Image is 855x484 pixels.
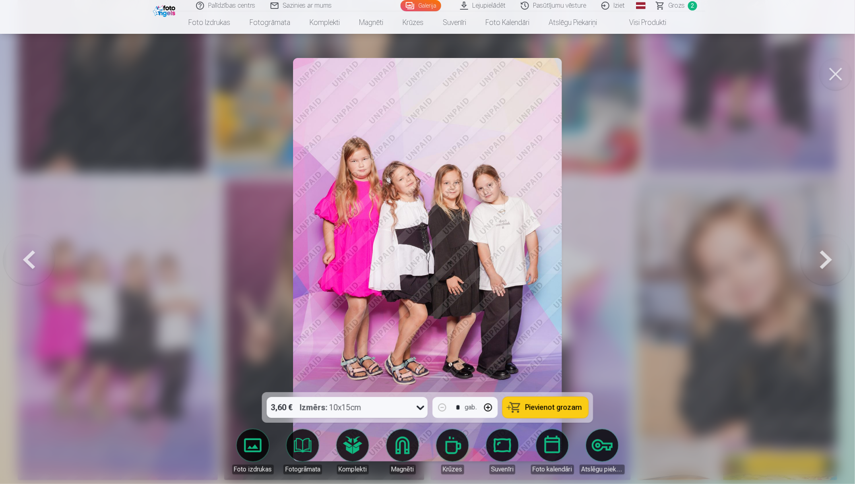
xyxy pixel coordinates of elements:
[441,465,464,474] div: Krūzes
[525,404,582,411] span: Pievienot grozam
[350,11,393,34] a: Magnēti
[337,465,369,474] div: Komplekti
[580,465,625,474] div: Atslēgu piekariņi
[607,11,676,34] a: Visi produkti
[390,465,416,474] div: Magnēti
[480,429,525,474] a: Suvenīri
[393,11,434,34] a: Krūzes
[283,465,322,474] div: Fotogrāmata
[503,397,589,418] button: Pievienot grozam
[330,429,375,474] a: Komplekti
[300,11,350,34] a: Komplekti
[489,465,515,474] div: Suvenīri
[688,1,697,10] span: 2
[153,3,178,17] img: /fa1
[380,429,425,474] a: Magnēti
[300,397,361,418] div: 10x15cm
[240,11,300,34] a: Fotogrāmata
[668,1,685,10] span: Grozs
[539,11,607,34] a: Atslēgu piekariņi
[465,403,477,412] div: gab.
[434,11,476,34] a: Suvenīri
[430,429,475,474] a: Krūzes
[531,465,574,474] div: Foto kalendāri
[232,465,274,474] div: Foto izdrukas
[530,429,575,474] a: Foto kalendāri
[179,11,240,34] a: Foto izdrukas
[580,429,625,474] a: Atslēgu piekariņi
[280,429,325,474] a: Fotogrāmata
[267,397,297,418] div: 3,60 €
[476,11,539,34] a: Foto kalendāri
[300,402,328,413] strong: Izmērs :
[230,429,275,474] a: Foto izdrukas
